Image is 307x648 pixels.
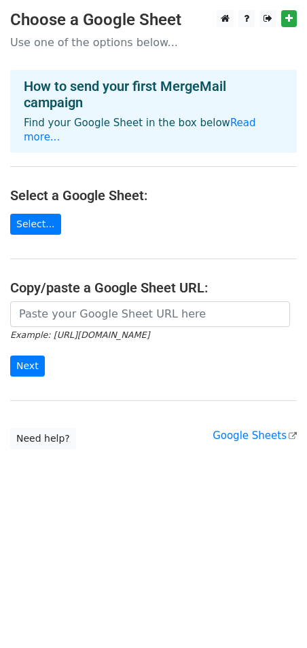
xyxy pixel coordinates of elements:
small: Example: [URL][DOMAIN_NAME] [10,330,149,340]
h4: Copy/paste a Google Sheet URL: [10,280,297,296]
h3: Choose a Google Sheet [10,10,297,30]
a: Read more... [24,117,256,143]
p: Find your Google Sheet in the box below [24,116,283,145]
input: Paste your Google Sheet URL here [10,301,290,327]
a: Select... [10,214,61,235]
p: Use one of the options below... [10,35,297,50]
h4: How to send your first MergeMail campaign [24,78,283,111]
a: Need help? [10,428,76,449]
a: Google Sheets [213,430,297,442]
input: Next [10,356,45,377]
h4: Select a Google Sheet: [10,187,297,204]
